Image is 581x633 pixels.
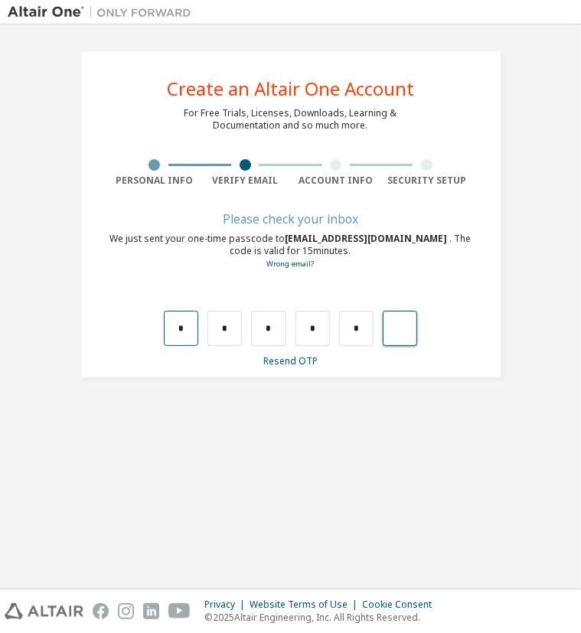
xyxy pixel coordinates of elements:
[250,599,362,611] div: Website Terms of Use
[93,603,109,619] img: facebook.svg
[267,259,315,269] a: Go back to the registration form
[109,175,201,187] div: Personal Info
[109,233,472,270] div: We just sent your one-time passcode to . The code is valid for 15 minutes.
[118,603,134,619] img: instagram.svg
[168,603,191,619] img: youtube.svg
[362,599,441,611] div: Cookie Consent
[200,175,291,187] div: Verify Email
[204,599,250,611] div: Privacy
[5,603,83,619] img: altair_logo.svg
[204,611,441,624] p: © 2025 Altair Engineering, Inc. All Rights Reserved.
[8,5,199,20] img: Altair One
[143,603,159,619] img: linkedin.svg
[286,232,450,245] span: [EMAIL_ADDRESS][DOMAIN_NAME]
[263,354,318,367] a: Resend OTP
[291,175,382,187] div: Account Info
[167,80,414,98] div: Create an Altair One Account
[109,214,472,224] div: Please check your inbox
[184,107,397,132] div: For Free Trials, Licenses, Downloads, Learning & Documentation and so much more.
[381,175,472,187] div: Security Setup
